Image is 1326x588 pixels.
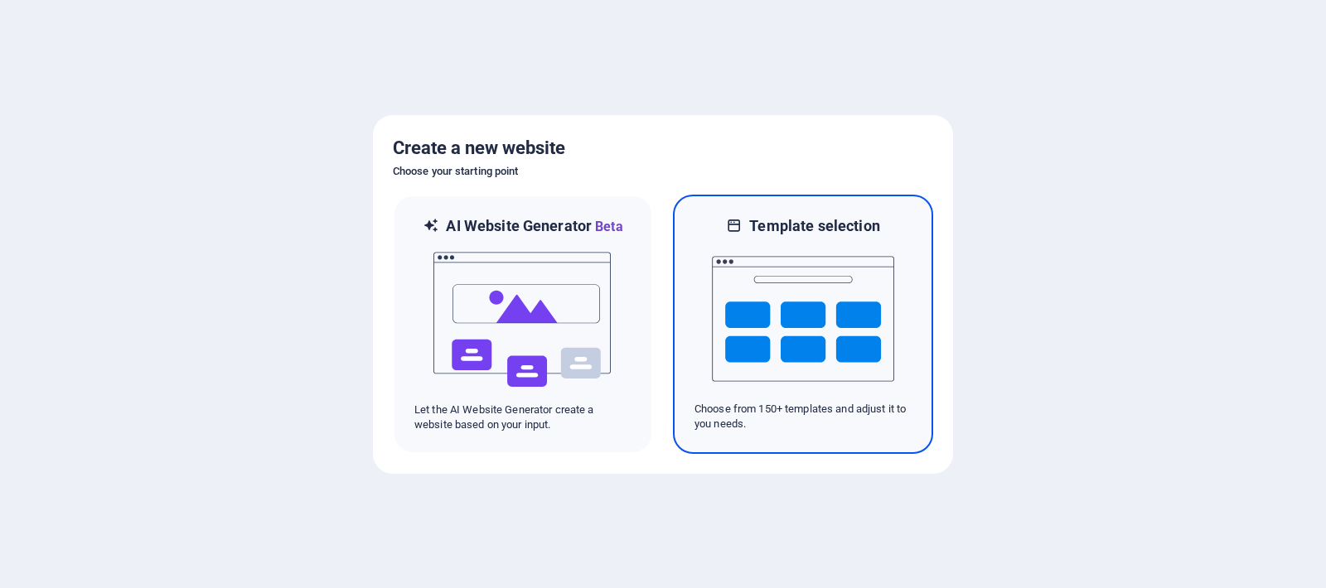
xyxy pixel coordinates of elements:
[393,195,653,454] div: AI Website GeneratorBetaaiLet the AI Website Generator create a website based on your input.
[414,402,632,432] p: Let the AI Website Generator create a website based on your input.
[592,219,623,234] span: Beta
[393,161,933,181] h6: Choose your starting point
[749,216,879,236] h6: Template selection
[432,237,614,402] img: ai
[694,402,912,431] p: Choose from 150+ templates and adjust it to you needs.
[393,135,933,161] h5: Create a new website
[673,195,933,454] div: Template selectionChoose from 150+ templates and adjust it to you needs.
[446,216,622,237] h6: AI Website Generator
